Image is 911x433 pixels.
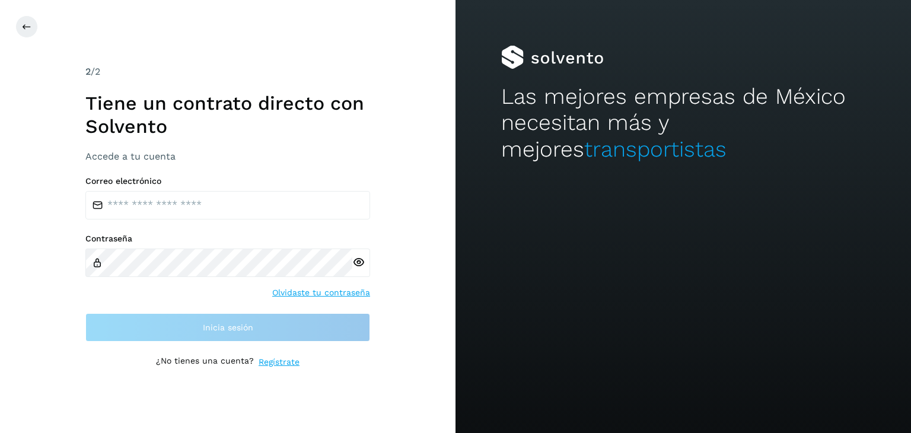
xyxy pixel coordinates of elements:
[501,84,865,163] h2: Las mejores empresas de México necesitan más y mejores
[259,356,300,368] a: Regístrate
[85,176,370,186] label: Correo electrónico
[85,92,370,138] h1: Tiene un contrato directo con Solvento
[85,313,370,342] button: Inicia sesión
[85,151,370,162] h3: Accede a tu cuenta
[584,136,727,162] span: transportistas
[156,356,254,368] p: ¿No tienes una cuenta?
[85,66,91,77] span: 2
[85,234,370,244] label: Contraseña
[203,323,253,332] span: Inicia sesión
[272,286,370,299] a: Olvidaste tu contraseña
[85,65,370,79] div: /2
